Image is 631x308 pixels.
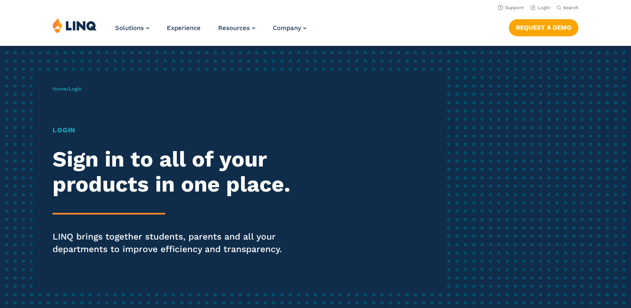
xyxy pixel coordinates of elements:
a: Experience [167,24,201,32]
span: Solutions [115,24,144,32]
a: Home [53,86,67,92]
a: Support [498,5,524,10]
h1: Login [53,125,296,135]
span: Resources [218,24,250,32]
a: Resources [218,24,255,32]
h2: Sign in to all of your products in one place. [53,147,296,197]
span: Company [273,24,301,32]
span: Search [563,5,578,10]
nav: Primary Navigation [115,18,307,45]
a: Solutions [115,24,149,32]
a: Company [273,24,307,32]
a: Login [530,5,550,10]
img: LINQ | K‑12 Software [53,18,97,33]
nav: Button Navigation [509,18,578,36]
button: Open Search Bar [557,5,578,11]
p: LINQ brings together students, parents and all your departments to improve efficiency and transpa... [53,230,296,255]
span: / [53,86,81,92]
span: Login [69,86,81,92]
a: Request a Demo [509,19,578,36]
